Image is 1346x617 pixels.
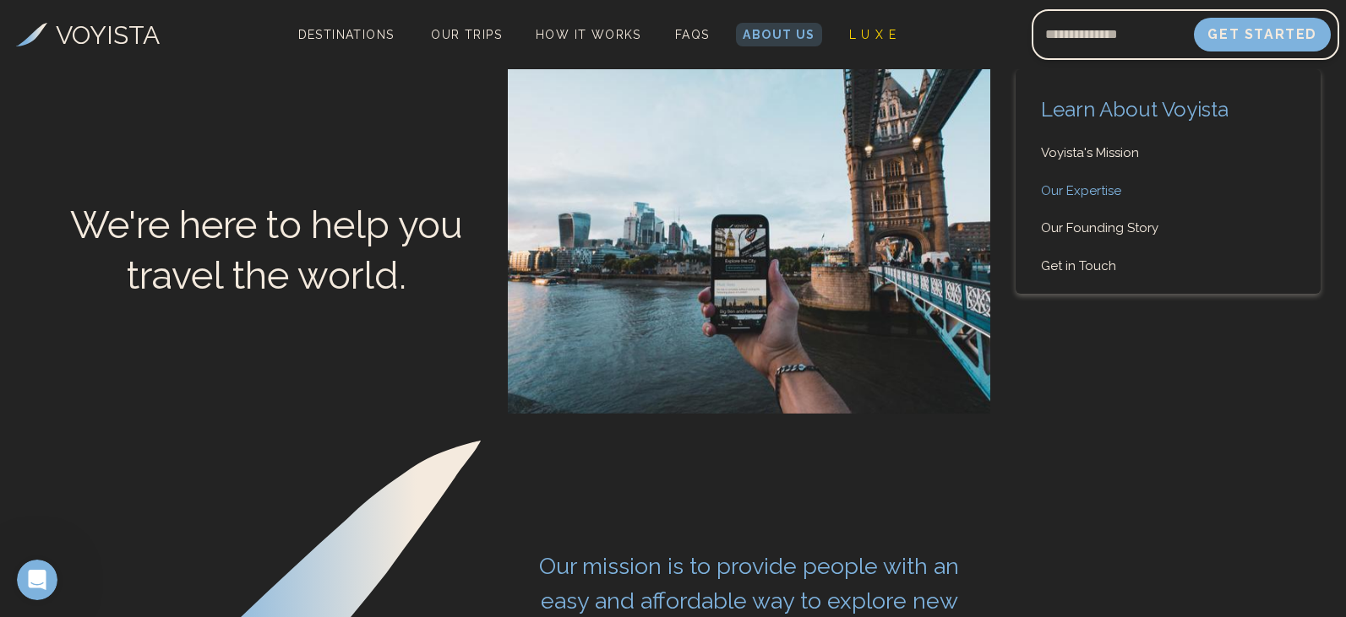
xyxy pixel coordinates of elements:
[1016,257,1321,276] a: Get in Touch
[16,23,47,46] img: Voyista Logo
[25,200,508,301] h1: We're here to help you travel the world.
[1016,143,1321,163] a: Voyista's Mission
[1194,18,1331,51] button: Get Started
[1016,69,1321,125] h2: Learn About Voyista
[431,28,502,41] span: Our Trips
[743,28,815,41] span: About Us
[1016,181,1321,201] a: Our Expertise
[508,69,990,414] img: European Highlight Trip
[849,28,897,41] span: L U X E
[675,28,710,41] span: FAQs
[1016,219,1321,238] a: Our Founding Story
[424,23,509,46] a: Our Trips
[292,21,401,71] span: Destinations
[536,28,641,41] span: How It Works
[736,23,821,46] a: About Us
[668,23,717,46] a: FAQs
[1032,14,1194,55] input: Email address
[56,16,160,54] h3: VOYISTA
[842,23,904,46] a: L U X E
[16,16,160,54] a: VOYISTA
[17,560,57,600] iframe: Intercom live chat
[529,23,648,46] a: How It Works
